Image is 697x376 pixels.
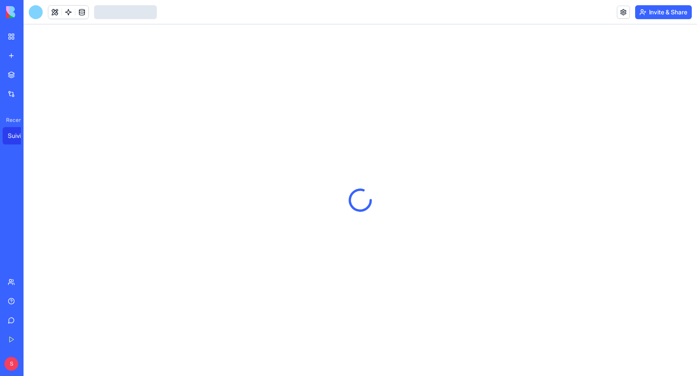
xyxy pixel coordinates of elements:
button: Invite & Share [635,5,692,19]
span: S [4,357,18,371]
div: Suivi Interventions Artisans [8,131,32,140]
a: Suivi Interventions Artisans [3,127,37,144]
span: Recent [3,117,21,124]
img: logo [6,6,60,18]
